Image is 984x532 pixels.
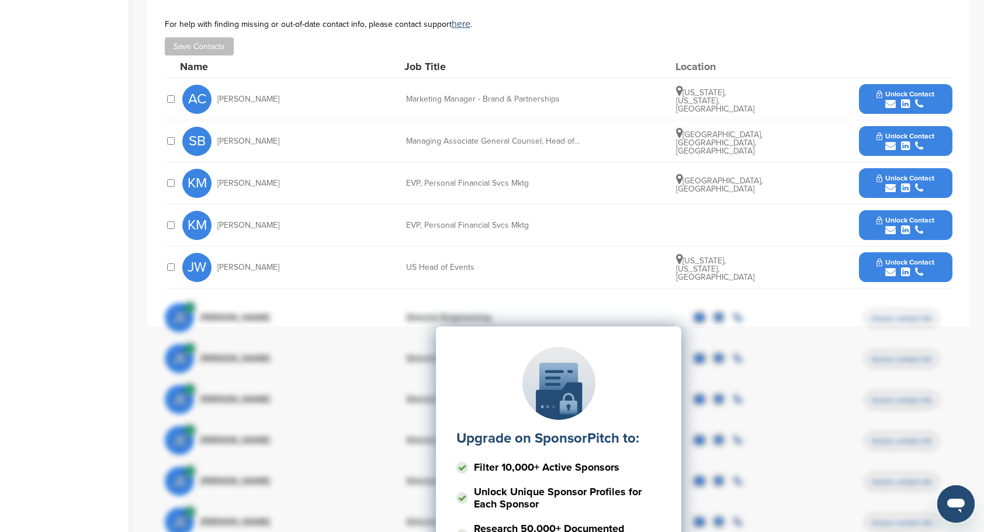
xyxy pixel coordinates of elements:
span: KM [182,211,212,240]
li: Filter 10,000+ Active Sponsors [456,457,661,478]
span: KM [182,169,212,198]
button: Unlock Contact [862,208,948,243]
iframe: Button to launch messaging window [937,485,975,523]
span: [US_STATE], [US_STATE], [GEOGRAPHIC_DATA] [676,256,754,282]
span: [PERSON_NAME] [217,221,279,230]
span: [GEOGRAPHIC_DATA], [GEOGRAPHIC_DATA], [GEOGRAPHIC_DATA] [676,130,763,156]
div: Location [675,61,763,72]
div: Job Title [404,61,580,72]
span: Unlock Contact [876,216,934,224]
button: Unlock Contact [862,124,948,159]
label: Upgrade on SponsorPitch to: [456,430,639,447]
span: Unlock Contact [876,174,934,182]
span: JW [182,253,212,282]
div: EVP, Personal Financial Svcs Mktg [406,221,581,230]
span: [PERSON_NAME] [217,95,279,103]
span: [GEOGRAPHIC_DATA], [GEOGRAPHIC_DATA] [676,176,763,194]
span: [US_STATE], [US_STATE], [GEOGRAPHIC_DATA] [676,88,754,114]
div: For help with finding missing or out-of-date contact info, please contact support . [165,19,952,29]
span: [PERSON_NAME] [217,263,279,272]
button: Unlock Contact [862,166,948,201]
div: Marketing Manager - Brand & Partnerships [406,95,581,103]
div: Managing Associate General Counsel, Head of LAF and Event Financing Legal [406,137,581,145]
span: Unlock Contact [876,258,934,266]
span: Unlock Contact [876,90,934,98]
span: [PERSON_NAME] [217,179,279,187]
div: US Head of Events [406,263,581,272]
button: Unlock Contact [862,250,948,285]
span: SB [182,127,212,156]
a: here [452,18,470,30]
button: Unlock Contact [862,82,948,117]
li: Unlock Unique Sponsor Profiles for Each Sponsor [456,482,661,514]
span: Unlock Contact [876,132,934,140]
div: EVP, Personal Financial Svcs Mktg [406,179,581,187]
span: AC [182,85,212,114]
button: Save Contacts [165,37,234,55]
span: [PERSON_NAME] [217,137,279,145]
div: Name [180,61,309,72]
